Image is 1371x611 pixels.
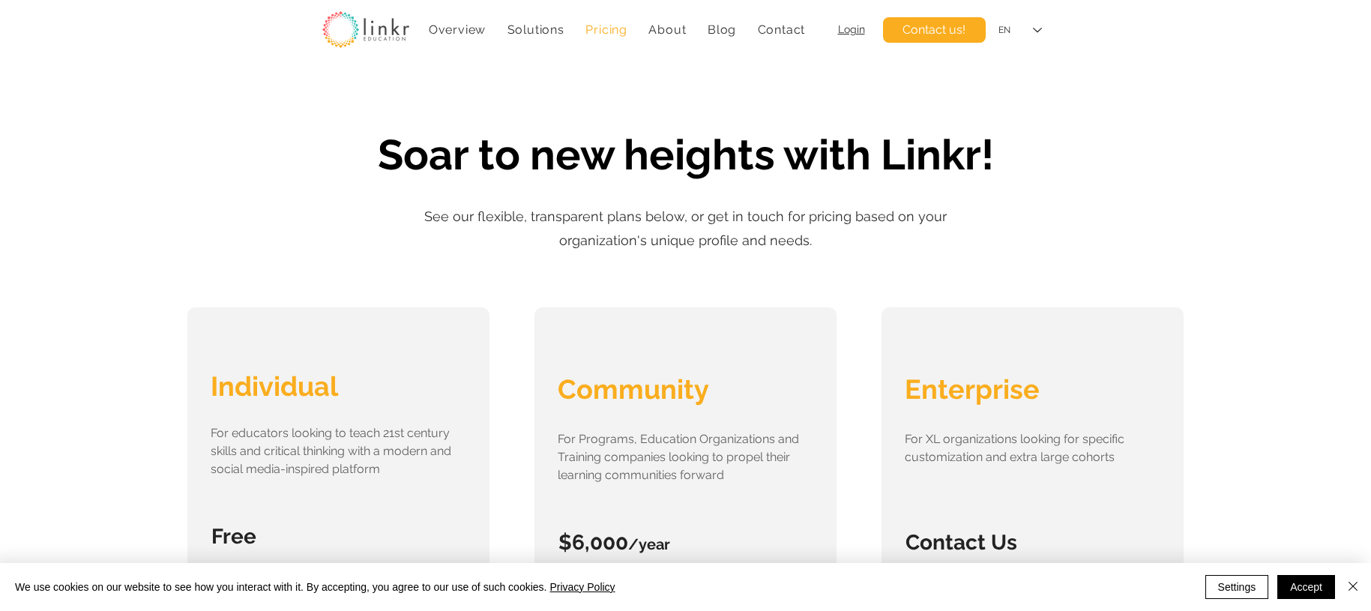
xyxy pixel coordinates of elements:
img: linkr_logo_transparentbg.png [322,11,409,48]
button: Accept [1277,575,1335,599]
nav: Site [421,15,813,44]
span: Soar to new heights with Linkr! [378,130,994,179]
span: Solutions [507,22,564,37]
span: Blog [708,22,736,37]
span: Enterprise [905,373,1040,405]
span: About [648,22,686,37]
span: Contact [758,22,806,37]
span: For educators looking to teach 21st century skills and critical thinking with a modern and social... [211,426,451,476]
img: Close [1344,577,1362,595]
span: Free [211,524,256,549]
a: Privacy Policy [549,581,615,593]
span: Overview [429,22,486,37]
span: We use cookies on our website to see how you interact with it. By accepting, you agree to our use... [15,580,615,594]
a: Login [838,23,865,35]
span: Pricing [585,22,627,37]
span: Individual [211,370,338,402]
a: Pricing [578,15,635,44]
button: Close [1344,575,1362,599]
a: Contact [750,15,813,44]
div: About [641,15,694,44]
span: Contact Us [906,530,1017,555]
div: Language Selector: English [988,13,1052,47]
span: Community [558,373,709,405]
span: /year [628,535,670,553]
span: See our flexible, transparent plans below, or get in touch for pricing based on your organization... [424,208,947,248]
div: Solutions [499,15,572,44]
span: For XL organizations looking for specific customization and extra large cohorts [905,432,1124,464]
div: EN [998,24,1010,37]
span: $6,000 [558,530,628,555]
span: For Programs, Education Organizations and Training companies looking to propel their learning com... [558,432,799,482]
a: Overview [421,15,494,44]
span: Contact us! [903,22,965,38]
a: Contact us! [883,17,986,43]
a: Blog [700,15,744,44]
button: Settings [1205,575,1269,599]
